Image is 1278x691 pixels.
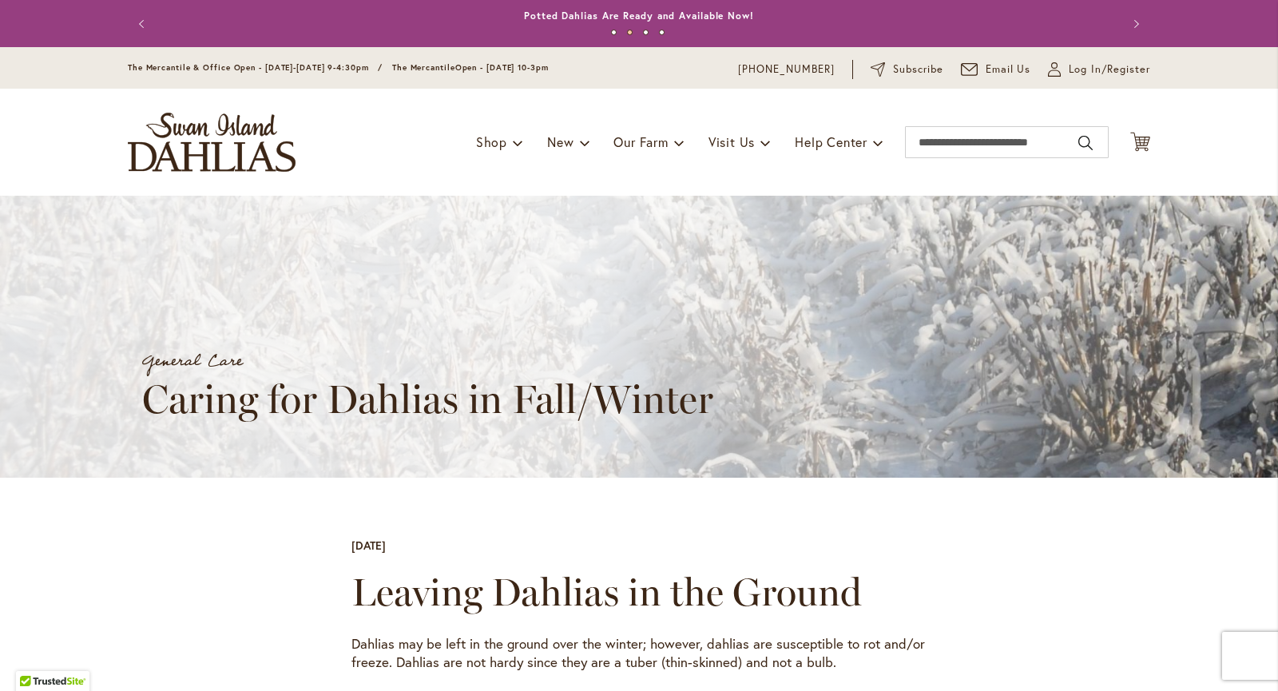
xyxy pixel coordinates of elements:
span: Open - [DATE] 10-3pm [455,62,549,73]
a: Email Us [961,62,1031,77]
a: General Care [142,346,242,376]
button: Previous [128,8,160,40]
span: Shop [476,133,507,150]
span: New [547,133,574,150]
span: Our Farm [613,133,668,150]
a: [PHONE_NUMBER] [738,62,835,77]
button: 2 of 4 [627,30,633,35]
a: store logo [128,113,296,172]
a: Log In/Register [1048,62,1150,77]
button: 3 of 4 [643,30,649,35]
span: Email Us [986,62,1031,77]
span: Log In/Register [1069,62,1150,77]
span: Visit Us [708,133,755,150]
div: [DATE] [351,538,386,554]
span: Subscribe [893,62,943,77]
button: 4 of 4 [659,30,665,35]
button: 1 of 4 [611,30,617,35]
h1: Caring for Dahlias in Fall/Winter [142,376,909,423]
h2: Leaving Dahlias in the Ground [351,570,927,614]
span: Help Center [795,133,867,150]
span: The Mercantile & Office Open - [DATE]-[DATE] 9-4:30pm / The Mercantile [128,62,455,73]
button: Next [1118,8,1150,40]
a: Potted Dahlias Are Ready and Available Now! [524,10,754,22]
a: Subscribe [871,62,943,77]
